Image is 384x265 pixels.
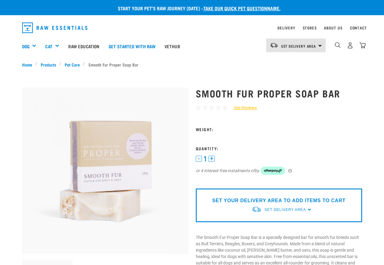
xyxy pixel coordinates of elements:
a: Stores [303,27,317,29]
img: Smooth fur soap [22,87,189,254]
img: Raw Essentials Logo [22,22,88,33]
nav: dropdown navigation [17,20,367,36]
a: Dog [22,43,29,50]
a: Contact [350,27,367,29]
a: Raw Education [64,34,104,58]
span: 1 [203,156,207,162]
a: Get started with Raw [104,34,160,58]
img: home-icon@2x.png [359,42,366,49]
img: home-icon-1@2x.png [335,42,341,48]
h1: Smooth Fur Proper Soap Bar [196,88,362,99]
span: ☆ [196,104,201,111]
a: Pet Care [61,61,83,68]
a: take our quick pet questionnaire. [203,7,280,9]
span: Set Delivery Area [281,45,316,47]
h3: Quantity: [196,146,362,151]
img: Afterpay [261,167,285,175]
div: or 4 interest-free instalments of by [196,167,362,175]
nav: breadcrumbs [22,61,362,68]
a: Products [37,61,59,68]
img: van-moving.png [252,206,261,212]
img: user.png [347,42,353,49]
span: ☆ [202,104,208,111]
p: SET YOUR DELIVERY AREA TO ADD ITEMS TO CART [212,197,345,204]
button: + [209,156,215,162]
span: Set Delivery Area [264,208,306,212]
a: Delivery [277,27,295,29]
img: van-moving.png [270,42,278,48]
a: See Reviews [228,105,257,111]
a: Vethub [160,34,185,58]
span: ☆ [216,104,221,111]
span: ☆ [209,104,214,111]
span: ☆ [223,104,228,111]
a: About Us [324,27,342,29]
a: Cat [45,43,52,50]
a: Home [22,61,36,68]
h3: Weight: [196,127,362,131]
button: - [196,156,202,162]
